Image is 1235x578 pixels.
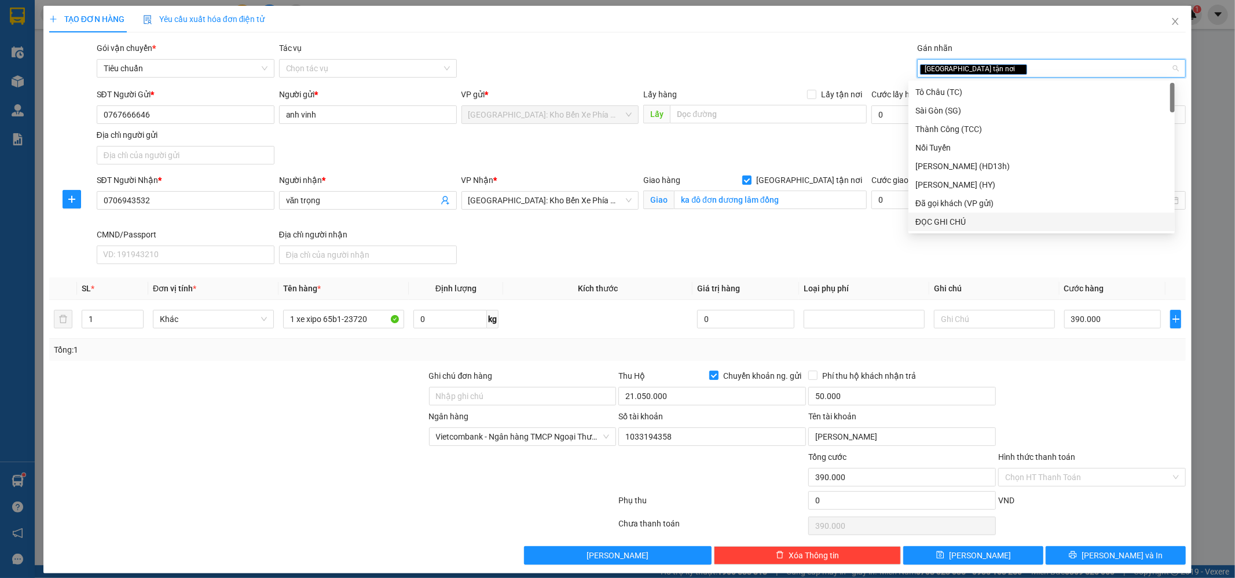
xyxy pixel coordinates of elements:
span: Kích thước [578,284,618,293]
label: Số tài khoản [618,412,663,421]
button: printer[PERSON_NAME] và In [1046,546,1186,565]
img: icon [143,15,152,24]
input: Cước giao hàng [871,191,981,209]
div: Phụ thu [618,494,808,514]
div: Địa chỉ người gửi [97,129,274,141]
div: Người gửi [279,88,457,101]
label: Tác vụ [279,43,302,53]
span: delete [776,551,784,560]
div: [PERSON_NAME] (HD13h) [915,160,1168,173]
span: plus [1171,314,1181,324]
div: ĐỌC GHI CHÚ [915,215,1168,228]
button: delete [54,310,72,328]
span: Chuyển khoản ng. gửi [719,370,806,382]
label: Gán nhãn [917,43,952,53]
span: Khác [160,310,267,328]
span: Vietcombank - Ngân hàng TMCP Ngoại Thương Việt Nam [436,428,610,445]
input: Giao tận nơi [674,191,867,209]
div: Tô Châu (TC) [908,83,1175,101]
span: Lấy tận nơi [816,88,867,101]
input: Ghi chú đơn hàng [429,387,617,405]
span: Xóa Thông tin [789,549,839,562]
span: kg [487,310,499,328]
th: Loại phụ phí [799,277,929,300]
span: save [936,551,944,560]
div: SĐT Người Gửi [97,88,274,101]
button: [PERSON_NAME] [524,546,712,565]
input: Gán nhãn [1029,61,1031,75]
div: [PERSON_NAME] (HY) [915,178,1168,191]
label: Tên tài khoản [808,412,856,421]
button: Close [1159,6,1192,38]
span: Gói vận chuyển [97,43,156,53]
span: VP Nhận [461,175,494,185]
label: Ngân hàng [429,412,469,421]
input: VD: Bàn, Ghế [283,310,404,328]
span: Tiêu chuẩn [104,60,267,77]
div: Thành Công (TCC) [915,123,1168,136]
span: Định lượng [435,284,477,293]
span: [PERSON_NAME] và In [1082,549,1163,562]
th: Ghi chú [929,277,1060,300]
div: Đã gọi khách (VP gửi) [915,197,1168,210]
input: Địa chỉ của người gửi [97,146,274,164]
span: Thu Hộ [618,371,645,381]
input: Cước lấy hàng [871,105,1003,124]
div: Tổng: 1 [54,343,477,356]
span: [GEOGRAPHIC_DATA] tận nơi [920,64,1027,75]
div: Nối Tuyến [908,138,1175,157]
span: close [1171,17,1180,26]
label: Cước giao hàng [871,175,929,185]
div: Địa chỉ người nhận [279,228,457,241]
div: Người nhận [279,174,457,186]
span: Phí thu hộ khách nhận trả [818,370,921,382]
div: SĐT Người Nhận [97,174,274,186]
button: deleteXóa Thông tin [714,546,901,565]
button: plus [1170,310,1181,328]
label: Cước lấy hàng [871,90,923,99]
span: close [1017,66,1023,72]
div: VP gửi [461,88,639,101]
span: Giao [643,191,674,209]
span: Lấy [643,105,670,123]
div: Đã gọi khách (VP gửi) [908,194,1175,213]
span: user-add [441,196,450,205]
span: Lấy hàng [643,90,677,99]
span: [GEOGRAPHIC_DATA] tận nơi [752,174,867,186]
span: SL [82,284,91,293]
input: Tên tài khoản [808,427,996,446]
span: printer [1069,551,1077,560]
div: Thành Công (TCC) [908,120,1175,138]
label: Ghi chú đơn hàng [429,371,493,381]
input: Địa chỉ của người nhận [279,246,457,264]
span: TẠO ĐƠN HÀNG [49,14,124,24]
span: Tên hàng [283,284,321,293]
span: Giao hàng [643,175,680,185]
span: plus [63,195,80,204]
div: Huy Dương (HD13h) [908,157,1175,175]
span: plus [49,15,57,23]
span: Đơn vị tính [153,284,196,293]
button: plus [63,190,81,208]
span: [PERSON_NAME] [949,549,1011,562]
span: VND [998,496,1014,505]
span: Cước hàng [1064,284,1104,293]
div: Tô Châu (TC) [915,86,1168,98]
span: Giá trị hàng [697,284,740,293]
label: Hình thức thanh toán [998,452,1075,462]
div: Hoàng Yến (HY) [908,175,1175,194]
div: Chưa thanh toán [618,517,808,537]
input: 0 [697,310,794,328]
div: Sài Gòn (SG) [915,104,1168,117]
span: [PERSON_NAME] [587,549,648,562]
div: ĐỌC GHI CHÚ [908,213,1175,231]
input: Ghi Chú [934,310,1055,328]
span: Nha Trang: Kho Bến Xe Phía Nam [468,106,632,123]
div: CMND/Passport [97,228,274,241]
input: Số tài khoản [618,427,806,446]
button: save[PERSON_NAME] [903,546,1043,565]
input: Dọc đường [670,105,867,123]
span: Nha Trang: Kho Bến Xe Phía Nam [468,192,632,209]
span: Tổng cước [808,452,846,462]
span: Yêu cầu xuất hóa đơn điện tử [143,14,265,24]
